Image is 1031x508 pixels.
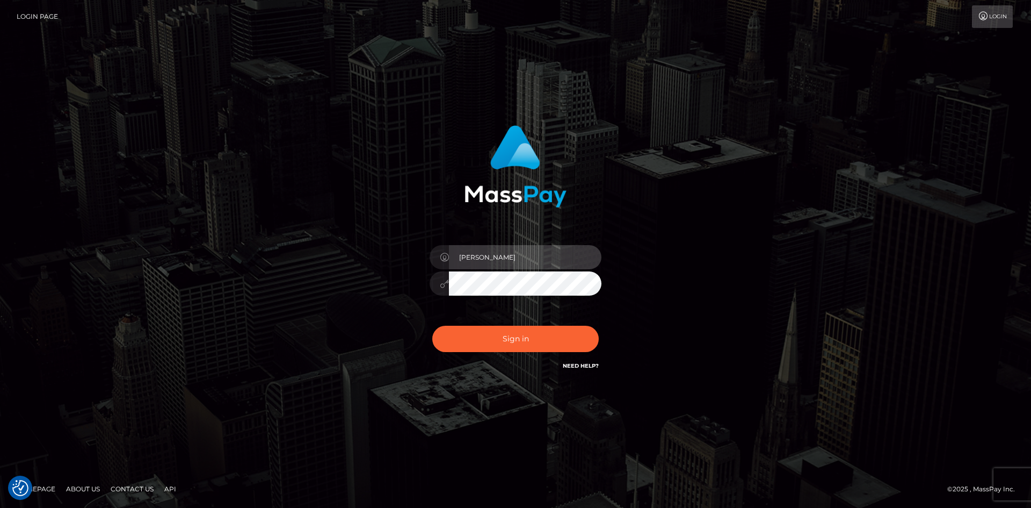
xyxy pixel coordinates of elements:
[464,125,567,208] img: MassPay Login
[106,481,158,497] a: Contact Us
[563,362,599,369] a: Need Help?
[12,481,60,497] a: Homepage
[432,326,599,352] button: Sign in
[972,5,1013,28] a: Login
[947,483,1023,495] div: © 2025 , MassPay Inc.
[12,480,28,496] button: Consent Preferences
[449,245,601,269] input: Username...
[160,481,180,497] a: API
[12,480,28,496] img: Revisit consent button
[62,481,104,497] a: About Us
[17,5,58,28] a: Login Page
